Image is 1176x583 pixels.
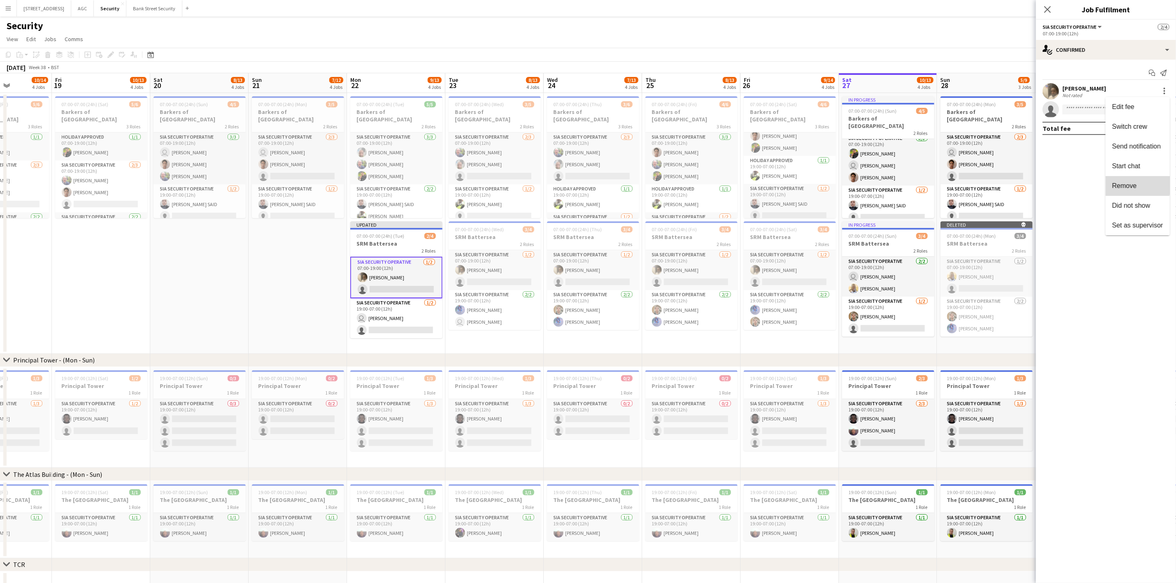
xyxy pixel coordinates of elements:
[1112,103,1134,110] span: Edit fee
[1106,196,1170,216] button: Did not show
[1112,221,1163,228] span: Set as supervisor
[1112,162,1140,169] span: Start chat
[1112,123,1147,130] span: Switch crew
[1106,117,1170,137] button: Switch crew
[1112,142,1161,149] span: Send notification
[1106,156,1170,176] button: Start chat
[1106,176,1170,196] button: Remove
[1106,216,1170,235] button: Set as supervisor
[1106,97,1170,117] button: Edit fee
[1112,182,1137,189] span: Remove
[1106,137,1170,156] button: Send notification
[1112,202,1150,209] span: Did not show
